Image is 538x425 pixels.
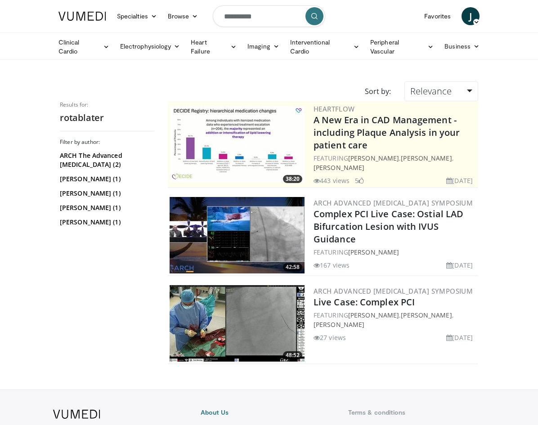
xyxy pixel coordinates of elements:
a: About Us [201,408,337,417]
li: 443 views [314,176,350,185]
a: [PERSON_NAME] [348,248,399,256]
a: Peripheral Vascular [365,38,439,56]
h3: Filter by author: [60,139,154,146]
a: Specialties [112,7,162,25]
a: [PERSON_NAME] [401,154,452,162]
a: ARCH Advanced [MEDICAL_DATA] Symposium [314,198,473,207]
a: J [462,7,480,25]
a: Interventional Cardio [285,38,365,56]
a: Electrophysiology [115,37,185,55]
span: 42:58 [283,263,302,271]
a: Terms & conditions [348,408,485,417]
a: 48:52 [170,285,305,362]
a: [PERSON_NAME] (1) [60,174,152,183]
a: 42:58 [170,197,305,273]
a: ARCH The Advanced [MEDICAL_DATA] (2) [60,151,152,169]
li: [DATE] [446,260,473,270]
a: Heartflow [314,104,355,113]
a: [PERSON_NAME] (1) [60,203,152,212]
div: Sort by: [358,81,398,101]
a: Live Case: Complex PCI [314,296,415,308]
a: Imaging [242,37,285,55]
img: a972c9f0-863f-44c8-bdd1-b54838f0da9b.300x170_q85_crop-smart_upscale.jpg [170,197,305,273]
a: [PERSON_NAME] [314,163,364,172]
a: [PERSON_NAME] (1) [60,218,152,227]
li: 167 views [314,260,350,270]
div: FEATURING [314,247,476,257]
a: [PERSON_NAME] (1) [60,189,152,198]
img: 5e84cb13-3dc7-4fa5-bb47-87ddbce119bf.300x170_q85_crop-smart_upscale.jpg [170,285,305,362]
a: [PERSON_NAME] [401,311,452,319]
span: Relevance [410,85,452,97]
a: A New Era in CAD Management - including Plaque Analysis in your patient care [314,114,460,151]
a: [PERSON_NAME] [348,311,399,319]
li: 5 [355,176,364,185]
a: Favorites [419,7,456,25]
span: 48:52 [283,351,302,359]
li: 27 views [314,333,346,342]
a: ARCH Advanced [MEDICAL_DATA] Symposium [314,286,473,295]
div: FEATURING , , [314,310,476,329]
li: [DATE] [446,333,473,342]
a: [PERSON_NAME] [348,154,399,162]
a: Business [439,37,485,55]
div: FEATURING , , [314,153,476,172]
img: VuMedi Logo [53,410,100,419]
a: Clinical Cardio [53,38,115,56]
a: Heart Failure [185,38,242,56]
img: VuMedi Logo [58,12,106,21]
p: Results for: [60,101,154,108]
span: 38:20 [283,175,302,183]
a: [PERSON_NAME] [314,320,364,329]
img: 738d0e2d-290f-4d89-8861-908fb8b721dc.300x170_q85_crop-smart_upscale.jpg [170,106,305,183]
a: Relevance [404,81,478,101]
a: 38:20 [170,106,305,183]
a: Browse [162,7,204,25]
li: [DATE] [446,176,473,185]
a: Complex PCI Live Case: Ostial LAD Bifurcation Lesion with IVUS Guidance [314,208,463,245]
h2: rotablater [60,112,154,124]
input: Search topics, interventions [213,5,325,27]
